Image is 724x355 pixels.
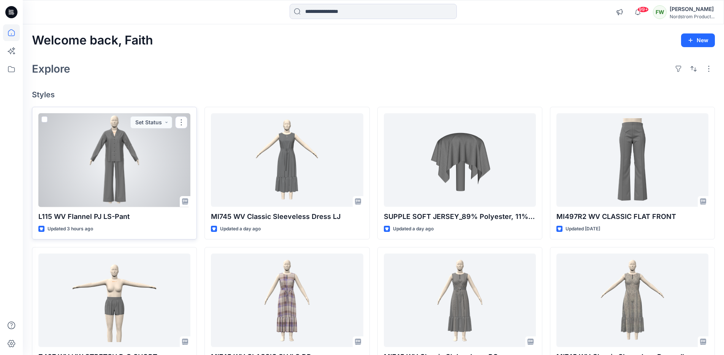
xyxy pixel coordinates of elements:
a: MI497R2 WV CLASSIC FLAT FRONT [556,113,708,207]
a: L115 WV Flannel PJ LS-Pant [38,113,190,207]
div: FW [653,5,667,19]
a: Z467 WV HW STRETCH P-O SHORT [38,254,190,347]
p: L115 WV Flannel PJ LS-Pant [38,211,190,222]
a: SUPPLE SOFT JERSEY_89% Polyester, 11% Spandex_185GSM_RT2203069 [384,113,536,207]
button: New [681,33,715,47]
a: MI745 WV Classic Sleeveless Dress JI [556,254,708,347]
p: Updated a day ago [220,225,261,233]
p: Updated 3 hours ago [48,225,93,233]
h4: Styles [32,90,715,99]
div: [PERSON_NAME] [670,5,714,14]
p: MI497R2 WV CLASSIC FLAT FRONT [556,211,708,222]
a: MI745 WV Classic Sleeveless Dress LJ [211,113,363,207]
p: Updated a day ago [393,225,434,233]
p: Updated [DATE] [566,225,600,233]
div: Nordstrom Product... [670,14,714,19]
p: SUPPLE SOFT JERSEY_89% Polyester, 11% Spandex_185GSM_RT2203069 [384,211,536,222]
h2: Welcome back, Faith [32,33,153,48]
a: MI745 WV CLASSIC SLVLS DR [211,254,363,347]
span: 99+ [637,6,649,13]
h2: Explore [32,63,70,75]
p: MI745 WV Classic Sleeveless Dress LJ [211,211,363,222]
a: MI745 WV Classic Slvlss dress RC [384,254,536,347]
